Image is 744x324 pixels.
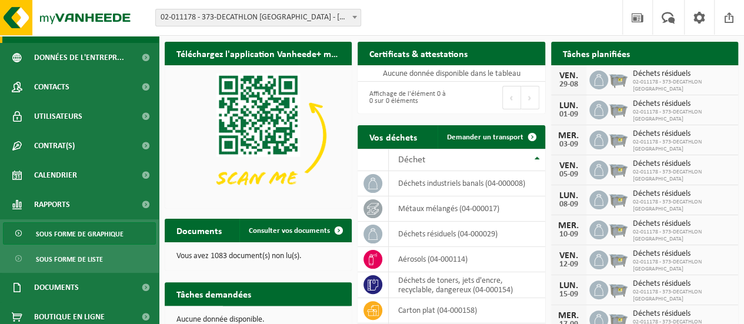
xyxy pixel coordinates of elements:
img: WB-2500-GAL-GY-04 [608,279,628,299]
div: VEN. [557,161,580,171]
span: 02-011178 - 373-DECATHLON [GEOGRAPHIC_DATA] [633,139,732,153]
img: WB-2500-GAL-GY-04 [608,219,628,239]
img: Download de VHEPlus App [165,65,352,206]
span: 02-011178 - 373-DECATHLON ANDERLECHT - ANDERLECHT [156,9,361,26]
div: 10-09 [557,231,580,239]
span: Contrat(s) [34,131,75,161]
span: Données de l'entrepr... [34,43,124,72]
h2: Tâches demandées [165,282,263,305]
span: Utilisateurs [34,102,82,131]
div: LUN. [557,101,580,111]
span: 02-011178 - 373-DECATHLON [GEOGRAPHIC_DATA] [633,199,732,213]
span: 02-011178 - 373-DECATHLON [GEOGRAPHIC_DATA] [633,169,732,183]
span: Déchets résiduels [633,129,732,139]
td: aérosols (04-000114) [389,247,545,272]
div: VEN. [557,71,580,81]
span: Déchets résiduels [633,69,732,79]
span: Déchets résiduels [633,99,732,109]
span: Calendrier [34,161,77,190]
div: MER. [557,311,580,320]
div: LUN. [557,281,580,290]
div: 01-09 [557,111,580,119]
div: 29-08 [557,81,580,89]
span: Déchets résiduels [633,249,732,259]
span: Demander un transport [447,133,523,141]
h2: Documents [165,219,233,242]
img: WB-2500-GAL-GY-04 [608,189,628,209]
span: Déchets résiduels [633,159,732,169]
div: MER. [557,131,580,141]
span: Documents [34,273,79,302]
div: 08-09 [557,201,580,209]
span: Sous forme de graphique [36,223,124,245]
div: 03-09 [557,141,580,149]
img: WB-2500-GAL-GY-04 [608,129,628,149]
div: VEN. [557,251,580,260]
div: MER. [557,221,580,231]
button: Next [521,86,539,109]
h2: Certificats & attestations [358,42,479,65]
span: Rapports [34,190,70,219]
img: WB-2500-GAL-GY-04 [608,249,628,269]
div: LUN. [557,191,580,201]
span: 02-011178 - 373-DECATHLON [GEOGRAPHIC_DATA] [633,259,732,273]
div: 15-09 [557,290,580,299]
a: Sous forme de liste [3,248,156,270]
td: Aucune donnée disponible dans le tableau [358,65,545,82]
h2: Téléchargez l'application Vanheede+ maintenant! [165,42,352,65]
h2: Vos déchets [358,125,428,148]
a: Demander un transport [438,125,544,149]
td: carton plat (04-000158) [389,298,545,323]
span: 02-011178 - 373-DECATHLON ANDERLECHT - ANDERLECHT [155,9,361,26]
img: WB-2500-GAL-GY-04 [608,99,628,119]
td: déchets industriels banals (04-000008) [389,171,545,196]
a: Consulter vos documents [239,219,351,242]
span: Déchets résiduels [633,279,732,289]
div: 05-09 [557,171,580,179]
button: Previous [502,86,521,109]
span: Contacts [34,72,69,102]
td: métaux mélangés (04-000017) [389,196,545,222]
span: 02-011178 - 373-DECATHLON [GEOGRAPHIC_DATA] [633,289,732,303]
span: 02-011178 - 373-DECATHLON [GEOGRAPHIC_DATA] [633,109,732,123]
span: Déchets résiduels [633,189,732,199]
img: WB-2500-GAL-GY-04 [608,69,628,89]
span: 02-011178 - 373-DECATHLON [GEOGRAPHIC_DATA] [633,79,732,93]
span: Déchet [398,155,425,165]
div: Affichage de l'élément 0 à 0 sur 0 éléments [363,85,445,111]
td: déchets de toners, jets d'encre, recyclable, dangereux (04-000154) [389,272,545,298]
span: 02-011178 - 373-DECATHLON [GEOGRAPHIC_DATA] [633,229,732,243]
h2: Tâches planifiées [551,42,642,65]
span: Déchets résiduels [633,219,732,229]
p: Aucune donnée disponible. [176,316,340,324]
p: Vous avez 1083 document(s) non lu(s). [176,252,340,260]
a: Sous forme de graphique [3,222,156,245]
span: Déchets résiduels [633,309,732,319]
td: déchets résiduels (04-000029) [389,222,545,247]
img: WB-2500-GAL-GY-04 [608,159,628,179]
span: Sous forme de liste [36,248,103,270]
div: 12-09 [557,260,580,269]
span: Consulter vos documents [249,227,330,235]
